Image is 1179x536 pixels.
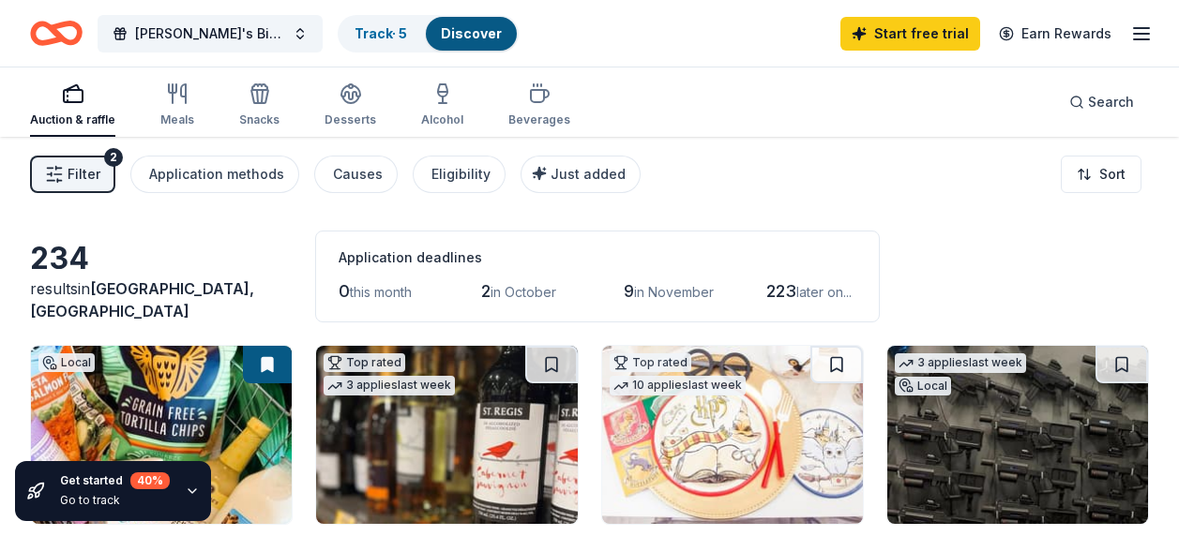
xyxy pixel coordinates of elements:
a: Home [30,11,83,55]
div: 3 applies last week [895,353,1026,373]
span: 9 [624,281,634,301]
button: Alcohol [421,75,463,137]
a: Track· 5 [355,25,407,41]
div: results [30,277,293,322]
img: Image for Soulberry Market [31,346,292,524]
button: Desserts [325,75,376,137]
span: in [30,279,254,320]
span: in October [491,284,556,300]
div: Auction & raffle [30,112,115,127]
span: this month [350,284,412,300]
div: Causes [333,163,383,186]
div: Local [38,353,95,372]
button: Beverages [508,75,570,137]
span: later on... [796,284,852,300]
div: Meals [160,112,194,127]
div: 10 applies last week [610,376,746,395]
div: Go to track [60,493,170,508]
span: 0 [339,281,350,301]
span: [PERSON_NAME]'s Birthday [PERSON_NAME] [135,22,285,45]
div: 3 applies last week [324,376,455,395]
img: Image for Total Wine [316,346,577,524]
button: Sort [1061,156,1141,193]
span: Just added [551,166,626,182]
div: 2 [104,148,123,167]
div: Alcohol [421,112,463,127]
span: Search [1088,91,1134,113]
div: 234 [30,240,293,277]
button: Search [1054,83,1149,121]
button: Track· 5Discover [338,15,519,52]
button: Application methods [130,156,299,193]
a: Discover [441,25,502,41]
div: Desserts [325,112,376,127]
button: [PERSON_NAME]'s Birthday [PERSON_NAME] [98,15,323,52]
div: 40 % [130,472,170,489]
button: Filter2 [30,156,115,193]
span: in November [634,284,714,300]
span: Sort [1099,163,1126,186]
button: Causes [314,156,398,193]
span: Filter [68,163,100,186]
img: Image for Oriental Trading [602,346,863,524]
div: Application deadlines [339,246,856,269]
div: Top rated [324,353,405,372]
div: Local [895,377,951,395]
button: Just added [521,156,641,193]
span: [GEOGRAPHIC_DATA], [GEOGRAPHIC_DATA] [30,279,254,320]
button: Meals [160,75,194,137]
div: Snacks [239,112,280,127]
span: 223 [766,281,796,301]
button: Snacks [239,75,280,137]
img: Image for Tac Ops Laser Tag [887,346,1148,524]
button: Eligibility [413,156,506,193]
div: Application methods [149,163,284,186]
div: Eligibility [431,163,491,186]
div: Get started [60,472,170,489]
button: Auction & raffle [30,75,115,137]
a: Start free trial [840,17,980,51]
span: 2 [481,281,491,301]
a: Earn Rewards [988,17,1123,51]
div: Top rated [610,353,691,372]
div: Beverages [508,112,570,127]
